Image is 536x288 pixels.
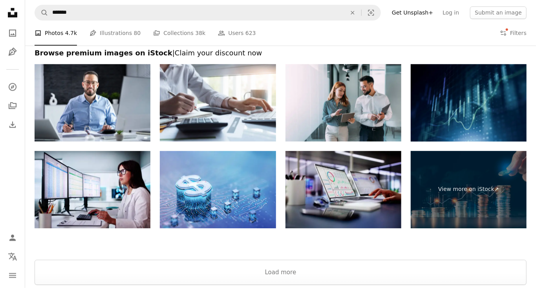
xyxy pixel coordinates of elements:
span: 80 [134,29,141,37]
a: View more on iStock↗ [411,151,527,228]
span: 623 [245,29,256,37]
button: Menu [5,268,20,283]
a: Illustrations 80 [90,20,141,46]
span: 38k [195,29,205,37]
span: | Claim your discount now [172,49,262,57]
img: Tax Accountant Advisor Man Doing Sales Invoice [35,64,150,141]
button: Language [5,249,20,264]
form: Find visuals sitewide [35,5,381,20]
button: Load more [35,260,527,285]
img: Currency and Exchange Stock Chart for Finance and Economy Display [411,64,527,141]
img: Female African American Data Analyst Predicting Market Trends on Virtual KPI Dashboard [285,151,401,228]
a: Get Unsplash+ [387,6,438,19]
img: Digital Dollar Concepts. Wide. Copy Space [160,151,276,228]
img: Business women using computer and calculator during note some data on notepad for calculate finan... [160,64,276,141]
a: Home — Unsplash [5,5,20,22]
a: Log in / Sign up [5,230,20,246]
a: Explore [5,79,20,95]
button: Submit an image [470,6,527,19]
h2: Browse premium images on iStock [35,48,527,58]
a: Users 623 [218,20,256,46]
button: Visual search [362,5,381,20]
button: Clear [344,5,361,20]
a: Illustrations [5,44,20,60]
button: Search Unsplash [35,5,48,20]
img: Making decision on the move [285,64,401,141]
button: Filters [500,20,527,46]
a: Collections 38k [153,20,205,46]
a: Log in [438,6,464,19]
a: Photos [5,25,20,41]
a: Download History [5,117,20,132]
a: Collections [5,98,20,114]
img: Medical Bill Codes Audit And Billing [35,151,150,228]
